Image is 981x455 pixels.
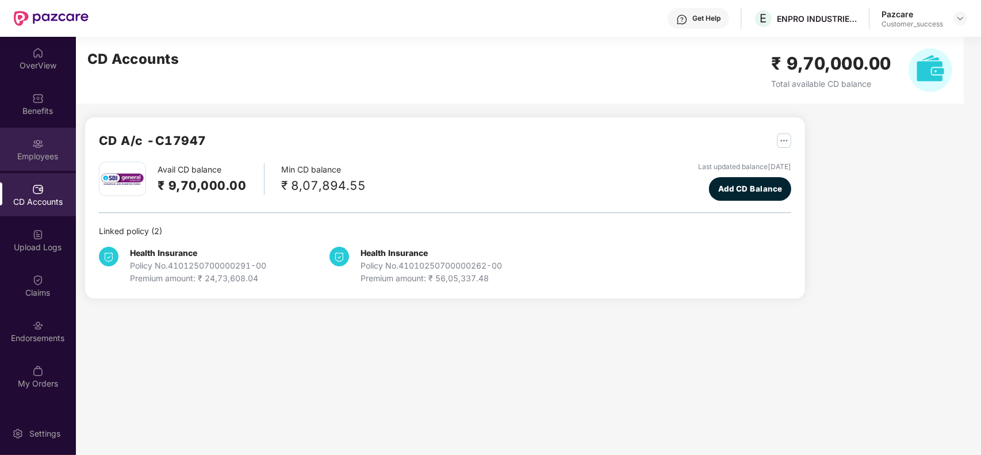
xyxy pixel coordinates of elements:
div: Get Help [692,14,721,23]
img: New Pazcare Logo [14,11,89,26]
div: Customer_success [882,20,943,29]
h2: ₹ 9,70,000.00 [771,50,891,77]
img: svg+xml;base64,PHN2ZyBpZD0iRHJvcGRvd24tMzJ4MzIiIHhtbG5zPSJodHRwOi8vd3d3LnczLm9yZy8yMDAwL3N2ZyIgd2... [956,14,965,23]
img: svg+xml;base64,PHN2ZyB4bWxucz0iaHR0cDovL3d3dy53My5vcmcvMjAwMC9zdmciIHhtbG5zOnhsaW5rPSJodHRwOi8vd3... [909,48,952,92]
span: Total available CD balance [771,79,871,89]
div: ENPRO INDUSTRIES PVT LTD [777,13,857,24]
span: E [760,12,767,25]
div: Pazcare [882,9,943,20]
img: svg+xml;base64,PHN2ZyBpZD0iSGVscC0zMngzMiIgeG1sbnM9Imh0dHA6Ly93d3cudzMub3JnLzIwMDAvc3ZnIiB3aWR0aD... [676,14,688,25]
h2: CD Accounts [87,48,179,70]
